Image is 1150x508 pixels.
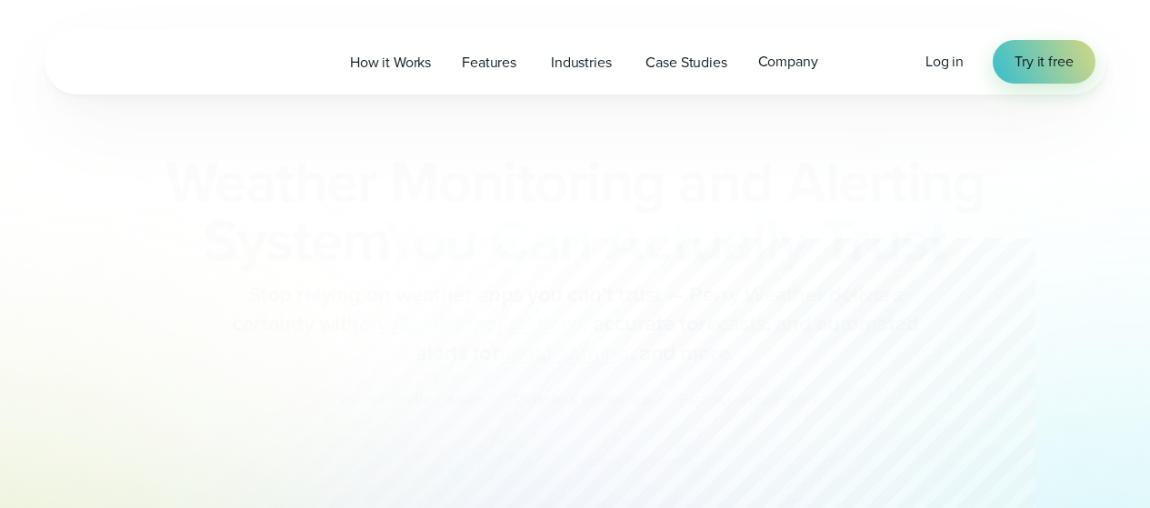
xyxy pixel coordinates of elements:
span: Industries [551,52,611,74]
a: Log in [925,51,964,73]
span: Case Studies [645,52,726,74]
span: Try it free [1015,51,1073,73]
span: How it Works [350,52,431,74]
a: Try it free [993,40,1095,84]
span: Features [462,52,516,74]
span: Log in [925,51,964,72]
a: How it Works [335,44,446,81]
a: Case Studies [630,44,742,81]
span: Company [758,51,818,73]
